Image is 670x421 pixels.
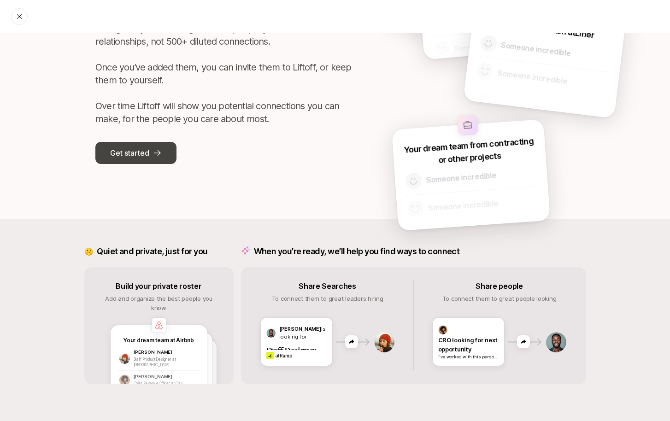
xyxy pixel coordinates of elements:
p: Share Searches [299,280,356,292]
p: Staff Designer [266,344,327,350]
img: avatar-1.png [374,332,394,352]
p: Your dream team at Airbnb [123,336,194,345]
p: I've worked with this person at Intercom and they are a great leader [438,354,499,359]
img: avatar-4.png [266,328,276,338]
p: Build your private roster [116,280,201,292]
span: Ramp [280,353,292,358]
img: avatar-2.png [438,325,447,334]
p: Get started [110,147,149,159]
span: [PERSON_NAME] [279,326,322,332]
p: CRO looking for next opportunity [438,335,499,354]
p: is looking for [279,325,327,340]
span: To connect them to great people looking [442,295,557,302]
p: Your dream team from contracting or other projects [402,134,537,169]
p: [PERSON_NAME] [134,349,200,356]
p: Share people [476,280,523,292]
button: Get started [95,142,176,164]
p: at [276,352,292,359]
img: company-logo.png [152,318,166,333]
p: When you’re ready, we’ll help you find ways to connect [254,245,460,258]
span: Add and organize the best people you know [105,295,212,311]
img: f92ccad0_b811_468c_8b5a_ad63715c99b3.jpg [266,352,274,359]
p: We’ll guide you in adding the best people you know. Real relationships, not 500+ diluted connecti... [95,22,353,125]
p: Quiet and private, just for you [97,245,207,258]
img: avatar-4.png [546,332,566,352]
img: other-company-logo.svg [457,115,478,136]
p: 🤫 [84,246,94,257]
span: To connect them to great leaders hiring [272,295,383,302]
